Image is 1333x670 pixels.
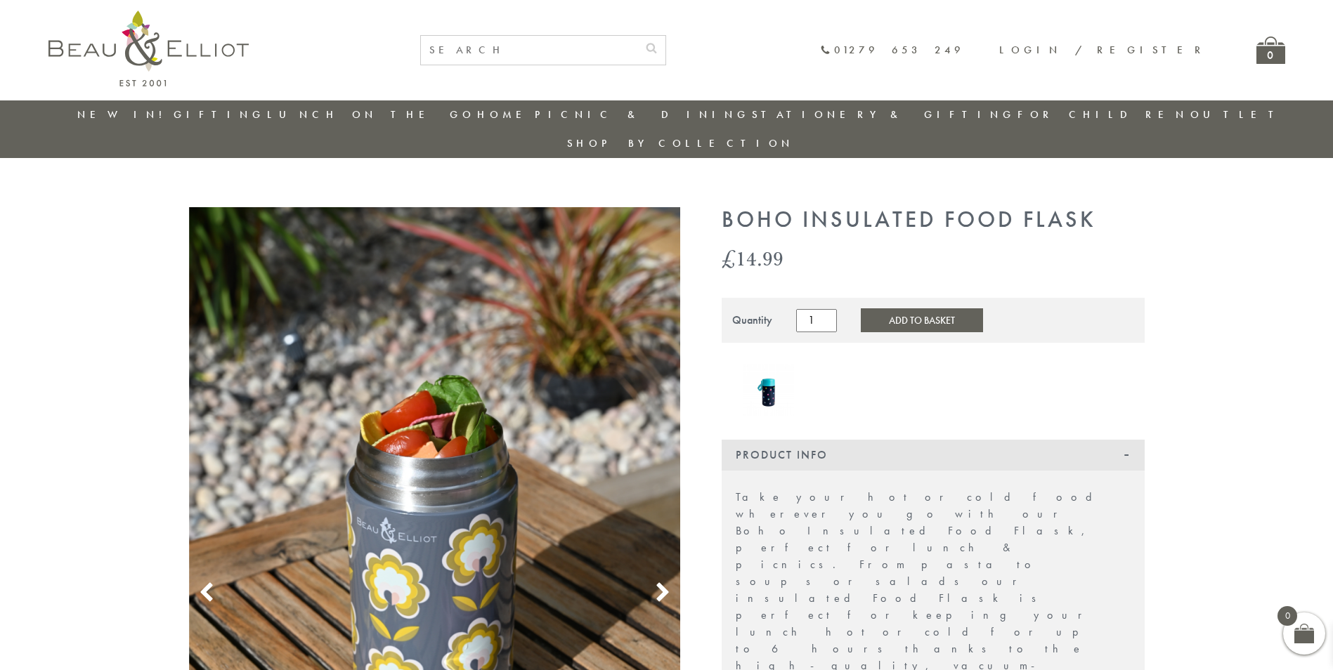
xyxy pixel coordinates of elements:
[267,107,475,121] a: Lunch On The Go
[567,136,794,150] a: Shop by collection
[999,43,1207,57] a: Login / Register
[722,244,736,272] span: £
[421,36,637,65] input: SEARCH
[77,107,171,121] a: New in!
[732,314,772,327] div: Quantity
[535,107,750,121] a: Picnic & Dining
[1256,37,1285,64] a: 0
[752,107,1015,121] a: Stationery & Gifting
[1017,107,1188,121] a: For Children
[1277,606,1297,626] span: 0
[820,44,964,56] a: 01279 653 249
[861,308,983,332] button: Add to Basket
[722,244,783,272] bdi: 14.99
[722,207,1145,233] h1: Boho Insulated Food Flask
[722,440,1145,471] div: Product Info
[743,364,795,416] img: Insulated food flask
[174,107,265,121] a: Gifting
[48,11,249,86] img: logo
[796,309,837,331] input: Product quantity
[1190,107,1284,121] a: Outlet
[743,364,795,419] a: Insulated food flask
[477,107,533,121] a: Home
